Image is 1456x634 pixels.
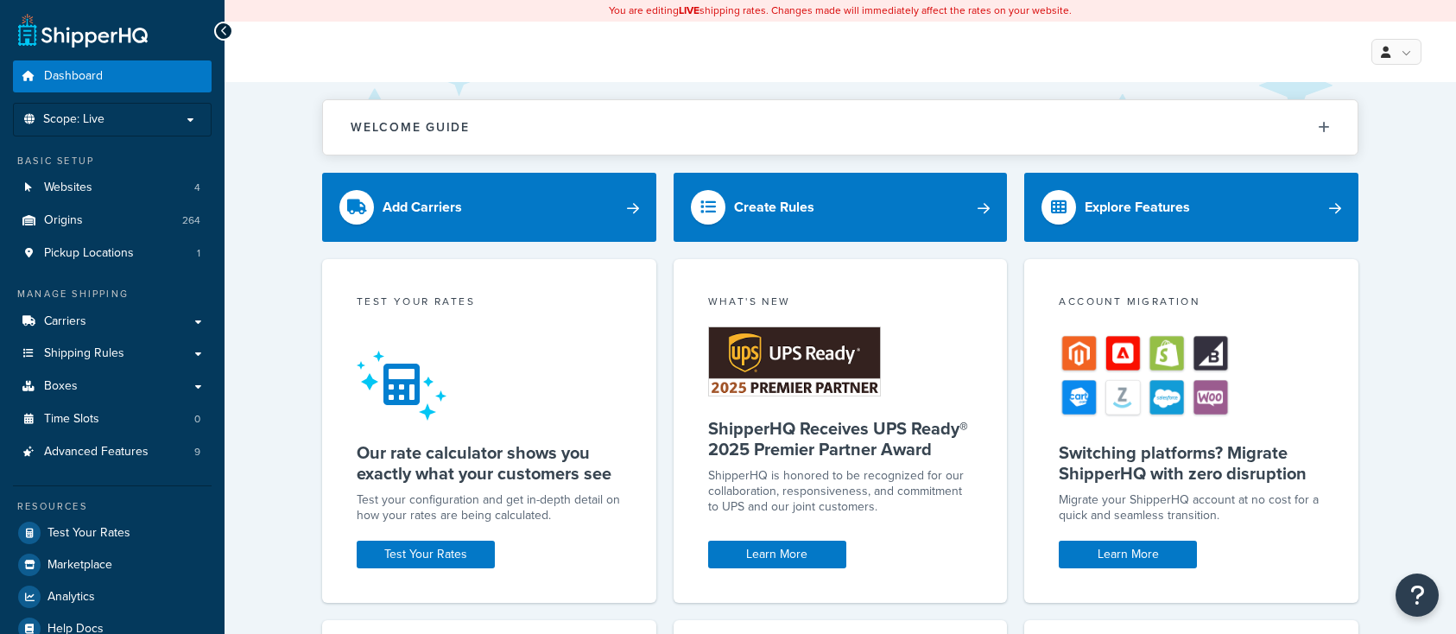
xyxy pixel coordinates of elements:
a: Boxes [13,371,212,403]
div: What's New [708,294,973,314]
span: Websites [44,181,92,195]
span: Pickup Locations [44,246,134,261]
span: Origins [44,213,83,228]
p: ShipperHQ is honored to be recognized for our collaboration, responsiveness, and commitment to UP... [708,468,973,515]
div: Migrate your ShipperHQ account at no cost for a quick and seamless transition. [1059,492,1324,523]
a: Test Your Rates [13,517,212,548]
span: 9 [194,445,200,460]
a: Marketplace [13,549,212,580]
span: 4 [194,181,200,195]
a: Shipping Rules [13,338,212,370]
span: Dashboard [44,69,103,84]
button: Welcome Guide [323,100,1358,155]
a: Create Rules [674,173,1008,242]
div: Basic Setup [13,154,212,168]
li: Websites [13,172,212,204]
a: Learn More [708,541,846,568]
a: Analytics [13,581,212,612]
h5: Our rate calculator shows you exactly what your customers see [357,442,622,484]
a: Pickup Locations1 [13,238,212,269]
div: Test your configuration and get in-depth detail on how your rates are being calculated. [357,492,622,523]
div: Manage Shipping [13,287,212,301]
span: Carriers [44,314,86,329]
div: Create Rules [734,195,814,219]
div: Test your rates [357,294,622,314]
a: Origins264 [13,205,212,237]
a: Dashboard [13,60,212,92]
span: 264 [182,213,200,228]
span: Time Slots [44,412,99,427]
a: Websites4 [13,172,212,204]
span: 0 [194,412,200,427]
li: Pickup Locations [13,238,212,269]
a: Carriers [13,306,212,338]
div: Resources [13,499,212,514]
b: LIVE [679,3,700,18]
span: Advanced Features [44,445,149,460]
h2: Welcome Guide [351,121,470,134]
button: Open Resource Center [1396,574,1439,617]
div: Explore Features [1085,195,1190,219]
a: Test Your Rates [357,541,495,568]
span: Boxes [44,379,78,394]
span: Shipping Rules [44,346,124,361]
h5: ShipperHQ Receives UPS Ready® 2025 Premier Partner Award [708,418,973,460]
li: Advanced Features [13,436,212,468]
a: Advanced Features9 [13,436,212,468]
a: Time Slots0 [13,403,212,435]
h5: Switching platforms? Migrate ShipperHQ with zero disruption [1059,442,1324,484]
span: Analytics [47,590,95,605]
div: Account Migration [1059,294,1324,314]
a: Explore Features [1024,173,1358,242]
a: Learn More [1059,541,1197,568]
span: Scope: Live [43,112,104,127]
li: Time Slots [13,403,212,435]
span: Marketplace [47,558,112,573]
div: Add Carriers [383,195,462,219]
span: Test Your Rates [47,526,130,541]
a: Add Carriers [322,173,656,242]
span: 1 [197,246,200,261]
li: Origins [13,205,212,237]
